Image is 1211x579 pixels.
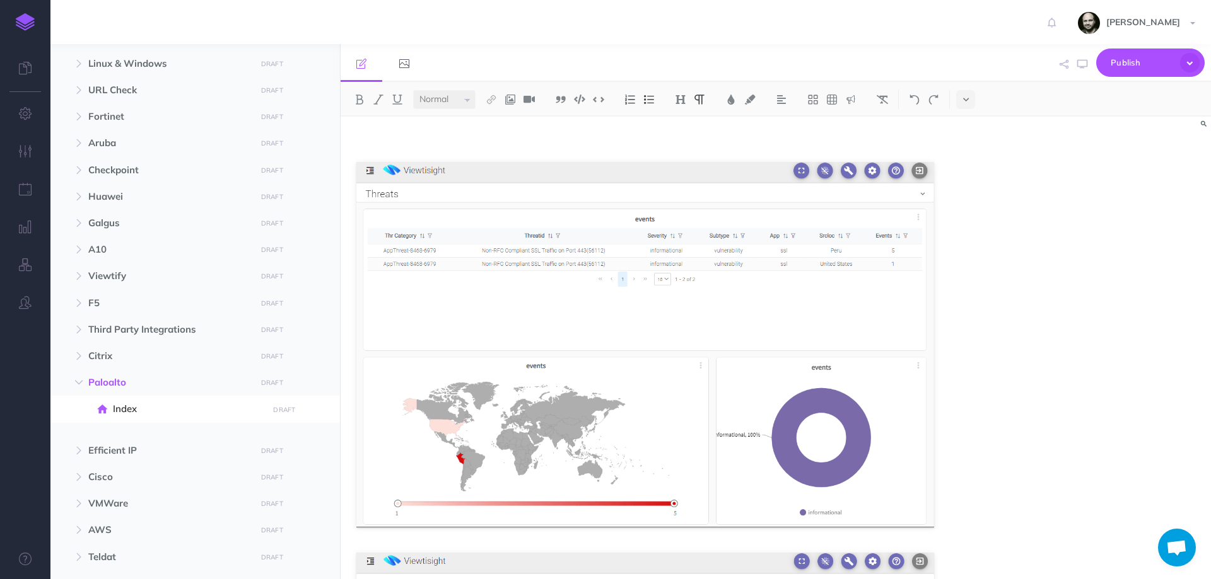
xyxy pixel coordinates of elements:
[88,469,249,484] span: Cisco
[261,193,283,201] small: DRAFT
[261,326,283,334] small: DRAFT
[261,219,283,227] small: DRAFT
[555,95,566,105] img: Blockquote button
[261,166,283,175] small: DRAFT
[624,95,636,105] img: Ordered list button
[261,60,283,68] small: DRAFT
[1111,53,1174,72] span: Publish
[593,95,604,104] img: Inline code button
[88,549,249,565] span: Teldat
[88,522,249,537] span: AWS
[725,95,737,105] img: Text color button
[88,242,249,257] span: A10
[744,95,756,105] img: Text background color button
[643,95,655,105] img: Unordered list button
[776,95,787,105] img: Alignment dropdown menu button
[574,95,585,104] img: Code block button
[826,95,838,105] img: Create table button
[88,375,249,390] span: Paloalto
[261,272,283,280] small: DRAFT
[256,269,288,284] button: DRAFT
[256,83,288,98] button: DRAFT
[354,95,365,105] img: Bold button
[486,95,497,105] img: Link button
[256,444,288,458] button: DRAFT
[373,95,384,105] img: Italic button
[256,216,288,231] button: DRAFT
[261,526,283,534] small: DRAFT
[88,83,249,98] span: URL Check
[256,323,288,337] button: DRAFT
[256,296,288,311] button: DRAFT
[88,268,249,284] span: Viewtify
[356,162,934,527] img: m5OJsxDvnefip3bxTGrx.PNG
[256,163,288,178] button: DRAFT
[88,322,249,337] span: Third Party Integrations
[88,163,249,178] span: Checkpoint
[273,406,295,414] small: DRAFT
[928,95,939,105] img: Redo
[256,523,288,537] button: DRAFT
[1078,12,1100,34] img: fYsxTL7xyiRwVNfLOwtv2ERfMyxBnxhkboQPdXU4.jpeg
[261,447,283,455] small: DRAFT
[256,190,288,204] button: DRAFT
[261,352,283,360] small: DRAFT
[261,86,283,95] small: DRAFT
[524,95,535,105] img: Add video button
[877,95,888,105] img: Clear styles button
[88,135,249,151] span: Aruba
[256,470,288,484] button: DRAFT
[256,550,288,565] button: DRAFT
[88,496,249,511] span: VMWare
[261,553,283,561] small: DRAFT
[88,56,249,71] span: Linux & Windows
[694,95,705,105] img: Paragraph button
[256,243,288,257] button: DRAFT
[256,375,288,390] button: DRAFT
[1158,529,1196,566] div: Chat abierto
[261,473,283,481] small: DRAFT
[269,403,300,417] button: DRAFT
[261,113,283,121] small: DRAFT
[261,500,283,508] small: DRAFT
[261,379,283,387] small: DRAFT
[256,110,288,124] button: DRAFT
[256,136,288,151] button: DRAFT
[261,139,283,147] small: DRAFT
[88,443,249,458] span: Efficient IP
[256,57,288,71] button: DRAFT
[505,95,516,105] img: Add image button
[256,496,288,511] button: DRAFT
[261,246,283,254] small: DRAFT
[88,295,249,311] span: F5
[88,189,249,204] span: Huawei
[1096,49,1205,77] button: Publish
[675,95,686,105] img: Headings dropdown button
[261,299,283,307] small: DRAFT
[88,215,249,231] span: Galgus
[1100,16,1186,28] span: [PERSON_NAME]
[845,95,857,105] img: Callout dropdown menu button
[16,13,35,31] img: logo-mark.svg
[256,349,288,364] button: DRAFT
[88,348,249,364] span: Citrix
[909,95,920,105] img: Undo
[392,95,403,105] img: Underline button
[88,109,249,124] span: Fortinet
[113,401,264,416] span: Index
